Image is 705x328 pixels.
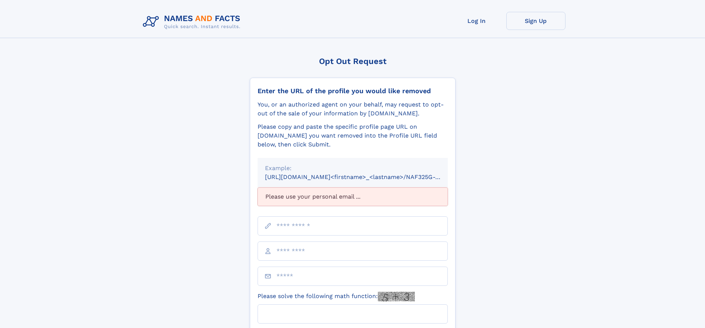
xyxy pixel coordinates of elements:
a: Log In [447,12,506,30]
div: Opt Out Request [250,57,456,66]
div: Enter the URL of the profile you would like removed [258,87,448,95]
label: Please solve the following math function: [258,292,415,301]
div: Example: [265,164,440,173]
div: Please copy and paste the specific profile page URL on [DOMAIN_NAME] you want removed into the Pr... [258,122,448,149]
a: Sign Up [506,12,565,30]
small: [URL][DOMAIN_NAME]<firstname>_<lastname>/NAF325G-xxxxxxxx [265,173,462,180]
div: Please use your personal email ... [258,187,448,206]
div: You, or an authorized agent on your behalf, may request to opt-out of the sale of your informatio... [258,100,448,118]
img: Logo Names and Facts [140,12,246,32]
